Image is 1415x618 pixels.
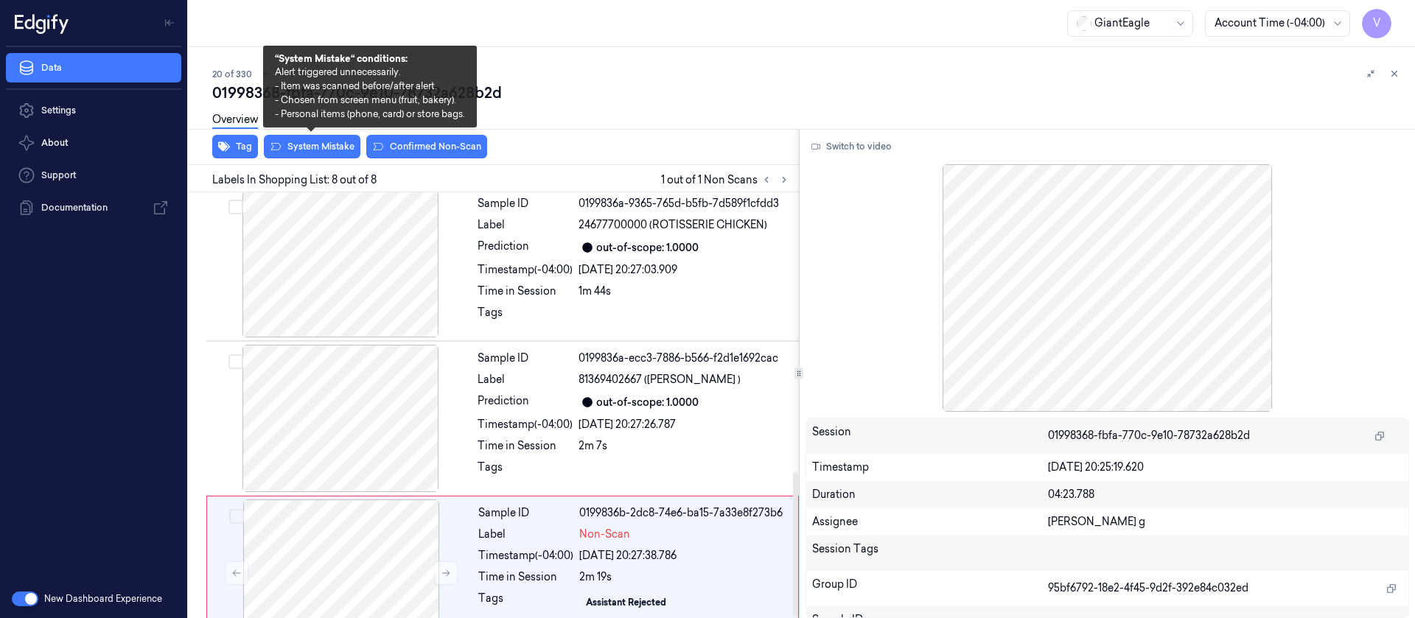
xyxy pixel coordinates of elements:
div: Time in Session [478,569,573,585]
a: Data [6,53,181,82]
button: System Mistake [264,135,360,158]
a: Overview [212,112,258,129]
div: Prediction [478,239,573,256]
span: 95bf6792-18e2-4f45-9d2f-392e84c032ed [1048,580,1248,596]
span: Labels In Shopping List: 8 out of 8 [212,172,377,188]
span: Non-Scan [579,527,630,542]
a: Support [6,161,181,190]
div: [DATE] 20:27:26.787 [579,417,790,432]
div: Prediction [478,393,573,411]
div: Sample ID [478,196,573,211]
button: Switch to video [806,135,898,158]
button: Confirmed Non-Scan [366,135,487,158]
div: Timestamp [812,460,1049,475]
div: Assistant Rejected [586,596,666,609]
div: Timestamp (-04:00) [478,548,573,563]
button: Select row [228,200,243,214]
div: out-of-scope: 1.0000 [596,240,699,256]
div: 04:23.788 [1048,487,1402,502]
div: 0199836b-2dc8-74e6-ba15-7a33e8f273b6 [579,505,789,521]
span: 24677700000 (ROTISSERIE CHICKEN) [579,217,767,233]
div: Time in Session [478,284,573,299]
a: Settings [6,96,181,125]
div: 2m 7s [579,438,790,454]
div: 0199836a-ecc3-7886-b566-f2d1e1692cac [579,351,790,366]
div: Assignee [812,514,1049,530]
div: [DATE] 20:25:19.620 [1048,460,1402,475]
div: 01998368-fbfa-770c-9e10-78732a628b2d [212,82,1403,103]
div: [PERSON_NAME] g [1048,514,1402,530]
div: Time in Session [478,438,573,454]
div: Session Tags [812,541,1049,565]
div: Sample ID [478,505,573,521]
div: Timestamp (-04:00) [478,262,573,278]
div: Group ID [812,577,1049,600]
div: Session [812,424,1049,448]
div: Duration [812,487,1049,502]
div: Timestamp (-04:00) [478,417,573,432]
div: Tags [478,460,573,483]
button: Tag [212,135,258,158]
button: About [6,128,181,158]
div: 1m 44s [579,284,790,299]
div: Label [478,217,573,233]
div: [DATE] 20:27:03.909 [579,262,790,278]
div: out-of-scope: 1.0000 [596,395,699,410]
span: 1 out of 1 Non Scans [661,171,793,189]
button: Select row [228,354,243,369]
div: Label [478,527,573,542]
div: Tags [478,591,573,614]
div: 2m 19s [579,569,789,585]
div: [DATE] 20:27:38.786 [579,548,789,563]
span: 01998368-fbfa-770c-9e10-78732a628b2d [1048,428,1250,443]
button: Select row [229,509,244,524]
span: 81369402667 ([PERSON_NAME] ) [579,372,741,387]
a: Documentation [6,193,181,222]
span: 20 of 330 [212,68,252,80]
div: Sample ID [478,351,573,366]
div: 0199836a-9365-765d-b5fb-7d589f1cfdd3 [579,196,790,211]
div: Tags [478,305,573,329]
button: V [1362,9,1391,38]
div: Label [478,372,573,387]
button: Toggle Navigation [158,11,181,35]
